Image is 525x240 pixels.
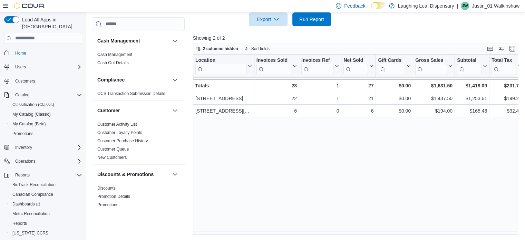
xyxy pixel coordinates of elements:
a: BioTrack Reconciliation [10,181,58,189]
h3: Customer [97,107,120,114]
div: Gift Cards [378,57,405,64]
div: Discounts & Promotions [92,184,185,212]
div: 6 [343,107,373,115]
button: Promotions [7,129,85,138]
button: [US_STATE] CCRS [7,228,85,238]
span: Home [12,49,82,57]
button: Home [1,48,85,58]
div: $0.00 [378,94,411,103]
span: Canadian Compliance [10,190,82,199]
button: Gift Cards [378,57,411,75]
div: 22 [256,94,297,103]
button: Net Sold [343,57,373,75]
button: Reports [1,170,85,180]
button: Display options [497,45,505,53]
a: New Customers [97,155,127,160]
a: Classification (Classic) [10,100,57,109]
button: Inventory [1,143,85,152]
p: Laughing Leaf Dispensary [398,2,454,10]
button: Total Tax [492,57,522,75]
button: Invoices Ref [301,57,339,75]
div: Cash Management [92,50,185,70]
div: $165.48 [457,107,487,115]
span: Inventory [12,143,82,152]
a: Promotions [10,129,36,138]
div: Totals [195,81,252,90]
p: Justin_01 Walkinshaw [472,2,519,10]
button: Discounts & Promotions [171,170,179,179]
span: Customer Purchase History [97,138,148,144]
button: Users [12,63,29,71]
div: Gift Card Sales [378,57,405,75]
div: 1 [301,94,339,103]
div: Gross Sales [415,57,447,75]
a: OCS Transaction Submission Details [97,91,165,96]
span: Dashboards [10,200,82,208]
button: Operations [12,157,38,165]
button: Location [195,57,252,75]
a: Customer Activity List [97,122,137,127]
button: Metrc Reconciliation [7,209,85,219]
button: My Catalog (Classic) [7,109,85,119]
button: Sort fields [242,45,272,53]
a: Home [12,49,29,57]
div: [STREET_ADDRESS] [195,94,252,103]
span: Customers [12,77,82,85]
span: Operations [15,159,36,164]
button: Cash Management [97,37,169,44]
button: My Catalog (Beta) [7,119,85,129]
h3: Compliance [97,76,125,83]
span: Classification (Classic) [12,102,54,107]
button: Gross Sales [415,57,453,75]
button: Discounts & Promotions [97,171,169,178]
button: Reports [12,171,32,179]
a: Canadian Compliance [10,190,56,199]
span: Reports [12,171,82,179]
a: Dashboards [7,199,85,209]
span: Customer Loyalty Points [97,130,142,135]
span: Load All Apps in [GEOGRAPHIC_DATA] [19,16,82,30]
button: 2 columns hidden [193,45,241,53]
button: Cash Management [171,37,179,45]
span: Discounts [97,185,116,191]
span: Customers [15,78,35,84]
div: $1,253.61 [457,94,487,103]
a: Metrc Reconciliation [10,210,52,218]
span: Reports [15,172,30,178]
a: Customer Purchase History [97,138,148,143]
div: 1 [301,81,339,90]
span: Promotions [12,131,33,136]
span: BioTrack Reconciliation [10,181,82,189]
span: Cash Out Details [97,60,129,66]
button: Compliance [171,76,179,84]
button: Catalog [1,90,85,100]
div: Invoices Ref [301,57,333,64]
button: Inventory [12,143,35,152]
button: Reports [7,219,85,228]
span: Run Report [299,16,324,23]
span: Reports [10,219,82,228]
span: Users [12,63,82,71]
button: Keyboard shortcuts [486,45,494,53]
div: $231.74 [492,81,522,90]
button: Customer [97,107,169,114]
div: $1,631.50 [415,81,453,90]
span: Dashboards [12,201,40,207]
span: Catalog [12,91,82,99]
span: Metrc Reconciliation [12,211,50,217]
p: Showing 2 of 2 [193,35,522,41]
a: Cash Out Details [97,60,129,65]
div: Location [195,57,246,64]
input: Dark Mode [371,2,386,9]
span: Promotion Details [97,194,130,199]
div: Subtotal [457,57,482,64]
a: Promotions [97,202,118,207]
div: Location [195,57,246,75]
button: Customers [1,76,85,86]
button: Invoices Sold [256,57,297,75]
div: Total Tax [492,57,516,64]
